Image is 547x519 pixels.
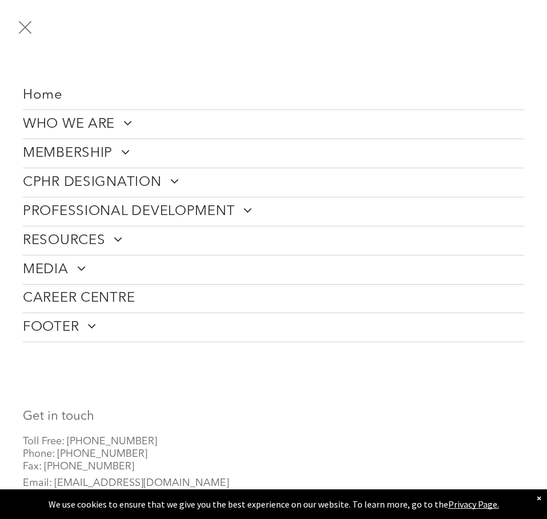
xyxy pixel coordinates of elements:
[23,436,157,447] span: Toll Free: [PHONE_NUMBER]
[23,168,524,197] a: CPHR DESIGNATION
[10,13,40,42] button: menu
[23,226,524,255] a: RESOURCES
[23,449,147,459] span: Phone: [PHONE_NUMBER]
[23,139,524,168] a: MEMBERSHIP
[23,82,524,110] a: Home
[23,410,94,423] font: Get in touch
[23,197,524,226] a: PROFESSIONAL DEVELOPMENT
[23,174,179,191] span: CPHR DESIGNATION
[23,478,229,488] span: Email: [EMAIL_ADDRESS][DOMAIN_NAME]
[23,313,524,342] a: FOOTER
[23,256,524,284] a: MEDIA
[23,461,134,472] span: Fax: [PHONE_NUMBER]
[448,498,499,510] a: Privacy Page.
[23,285,524,313] a: CAREER CENTRE
[537,492,541,504] div: Dismiss notification
[23,110,524,139] a: WHO WE ARE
